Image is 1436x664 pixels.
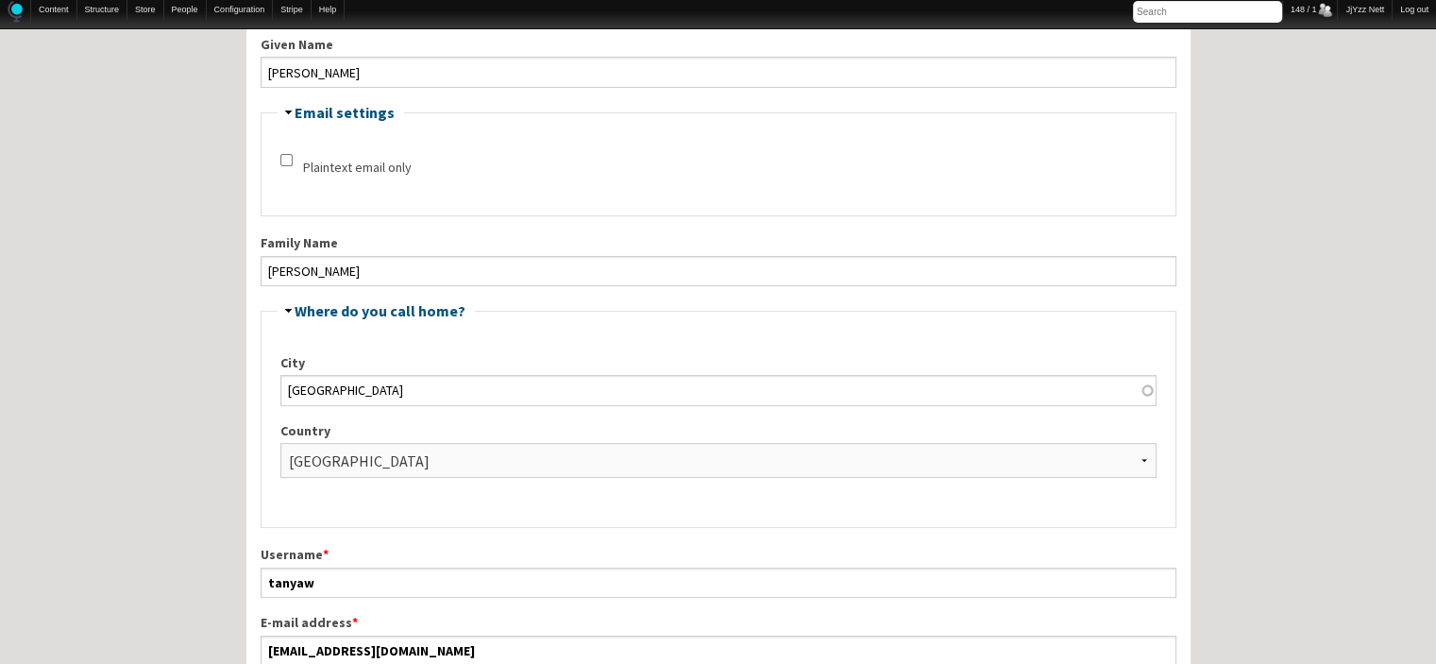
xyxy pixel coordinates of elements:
label: Country [280,421,1157,441]
input: Spaces are allowed; punctuation is not allowed except for periods, hyphens, apostrophes, and unde... [261,568,1176,598]
input: Check this option if you do not wish to receive email messages with graphics and styles. [280,154,293,166]
label: Username [261,545,1176,565]
a: Where do you call home? [295,301,465,320]
span: This field is required. [323,546,329,563]
input: Search [1133,1,1282,23]
span: This field is required. [352,614,358,631]
label: E-mail address [261,613,1176,633]
a: Email settings [295,103,395,122]
label: Family Name [261,233,1176,253]
label: City [280,353,1157,373]
label: Plaintext email only [303,158,412,178]
img: Home [8,1,23,23]
label: Given Name [261,35,1176,55]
